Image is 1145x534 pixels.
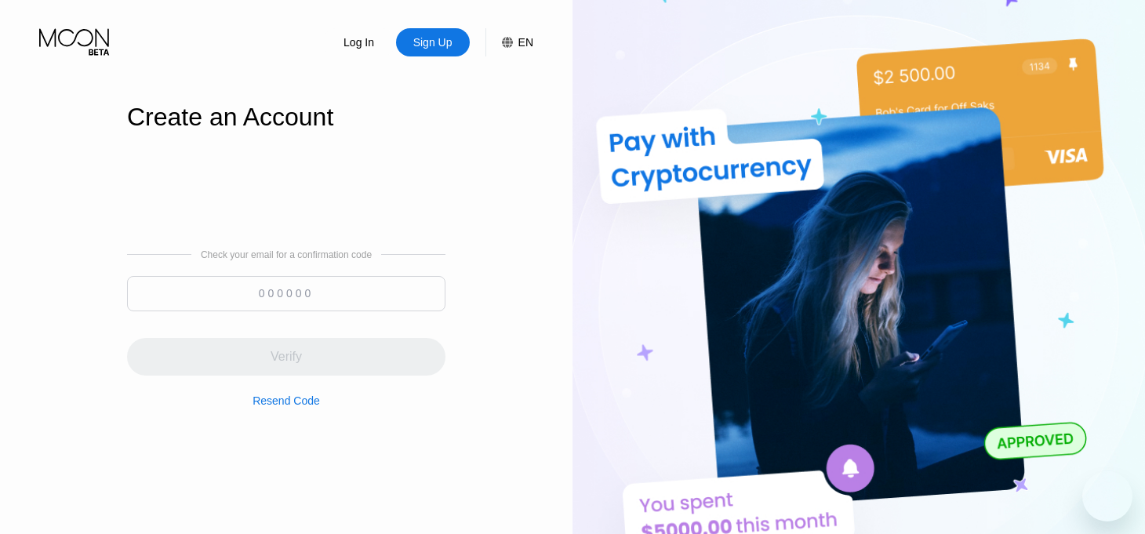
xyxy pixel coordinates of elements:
div: Resend Code [253,376,320,407]
div: EN [518,36,533,49]
div: Resend Code [253,394,320,407]
div: Create an Account [127,103,445,132]
div: Log In [342,35,376,50]
div: Sign Up [412,35,454,50]
div: Check your email for a confirmation code [201,249,372,260]
input: 000000 [127,276,445,311]
div: EN [485,28,533,56]
div: Sign Up [396,28,470,56]
iframe: Button to launch messaging window [1082,471,1132,521]
div: Log In [322,28,396,56]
